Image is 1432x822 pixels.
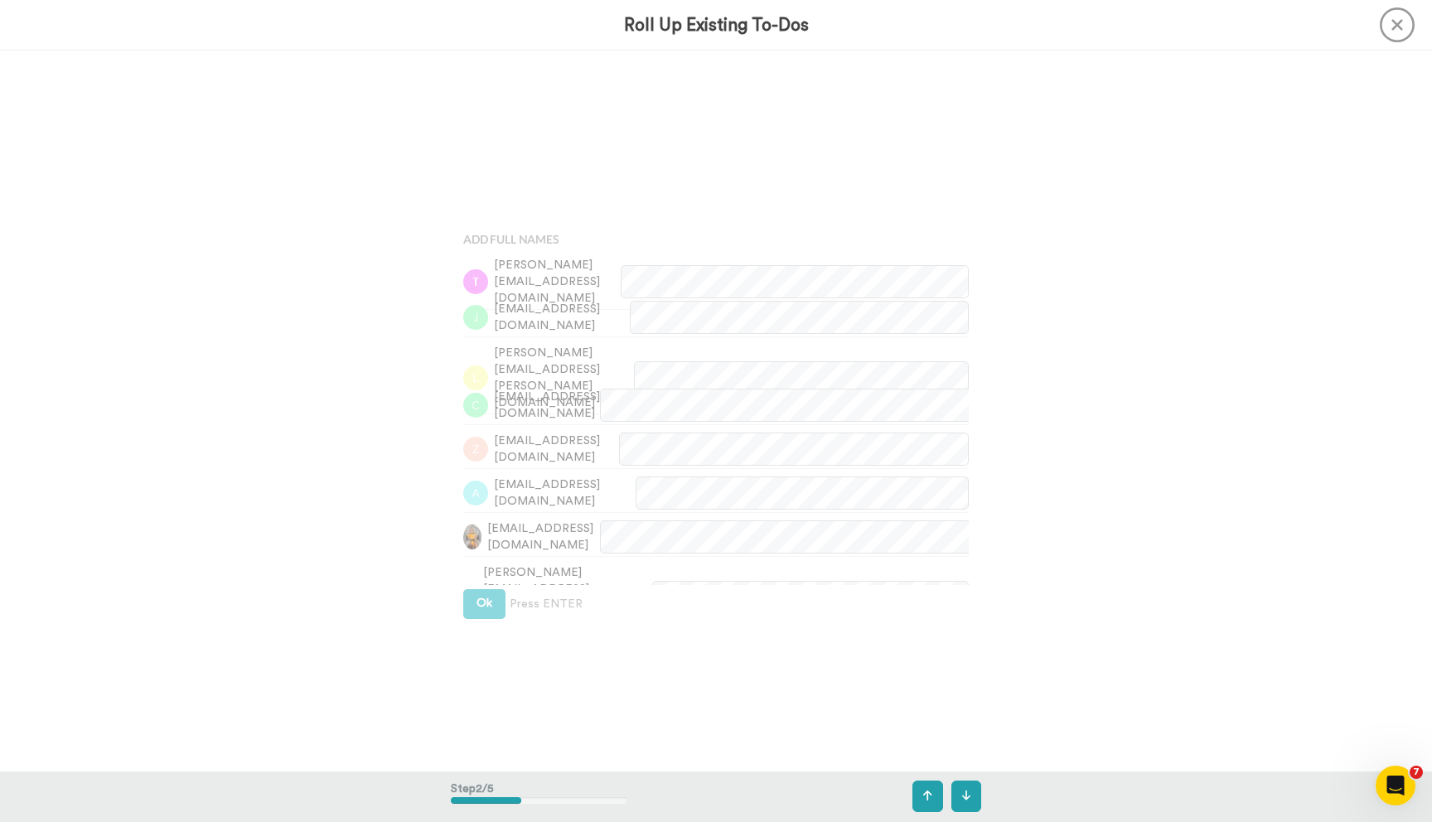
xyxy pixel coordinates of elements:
[494,389,600,422] span: [EMAIL_ADDRESS][DOMAIN_NAME]
[494,345,634,411] span: [PERSON_NAME][EMAIL_ADDRESS][PERSON_NAME][DOMAIN_NAME]
[463,305,488,330] img: j.png
[494,476,636,510] span: [EMAIL_ADDRESS][DOMAIN_NAME]
[494,257,621,307] span: [PERSON_NAME][EMAIL_ADDRESS][DOMAIN_NAME]
[463,365,488,390] img: l.png
[494,301,630,334] span: [EMAIL_ADDRESS][DOMAIN_NAME]
[487,520,600,554] span: [EMAIL_ADDRESS][DOMAIN_NAME]
[463,585,477,610] img: b9b6535c-d3ab-4a7d-9466-c255bb001d21.jpg
[463,233,969,245] h4: Add Full Names
[463,393,488,418] img: c.png
[463,525,481,549] img: 242dd00c-ffe8-42c5-b483-bab31e82bebe.jpg
[463,481,488,505] img: a.png
[477,597,492,609] span: Ok
[510,596,583,612] span: Press ENTER
[1376,766,1415,805] iframe: Intercom live chat
[494,433,619,466] span: [EMAIL_ADDRESS][DOMAIN_NAME]
[483,564,652,631] span: [PERSON_NAME][EMAIL_ADDRESS][PERSON_NAME][DOMAIN_NAME]
[463,589,506,619] button: Ok
[463,269,488,294] img: t.png
[1410,766,1423,779] span: 7
[463,437,488,462] img: z.png
[624,16,809,35] h3: Roll Up Existing To-Dos
[451,772,627,820] div: Step 2 / 5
